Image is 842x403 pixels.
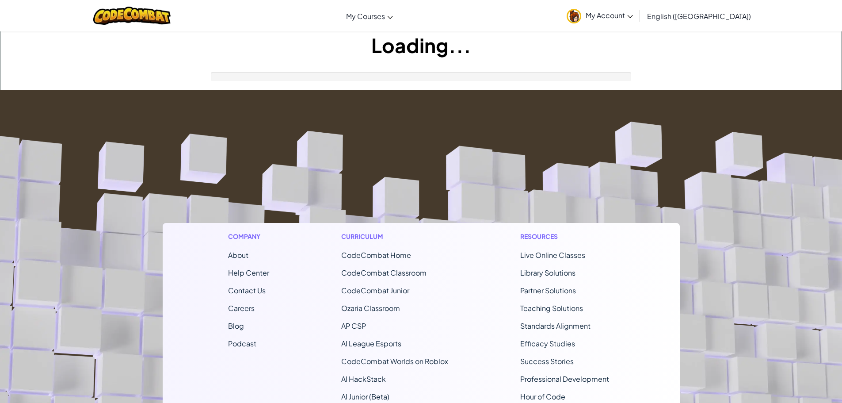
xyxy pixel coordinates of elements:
[520,268,575,277] a: Library Solutions
[228,250,248,260] a: About
[562,2,637,30] a: My Account
[520,392,565,401] a: Hour of Code
[341,303,400,313] a: Ozaria Classroom
[228,232,269,241] h1: Company
[228,268,269,277] a: Help Center
[341,339,401,348] a: AI League Esports
[567,9,581,23] img: avatar
[341,392,389,401] a: AI Junior (Beta)
[341,250,411,260] span: CodeCombat Home
[341,357,448,366] a: CodeCombat Worlds on Roblox
[520,303,583,313] a: Teaching Solutions
[520,250,585,260] a: Live Online Classes
[643,4,755,28] a: English ([GEOGRAPHIC_DATA])
[586,11,633,20] span: My Account
[520,374,609,384] a: Professional Development
[341,321,366,330] a: AP CSP
[520,339,575,348] a: Efficacy Studies
[647,12,751,21] span: English ([GEOGRAPHIC_DATA])
[228,286,266,295] span: Contact Us
[520,232,614,241] h1: Resources
[0,31,842,59] h1: Loading...
[228,339,256,348] a: Podcast
[520,357,574,366] a: Success Stories
[93,7,171,25] img: CodeCombat logo
[341,268,427,277] a: CodeCombat Classroom
[341,232,448,241] h1: Curriculum
[228,303,255,313] a: Careers
[520,321,591,330] a: Standards Alignment
[341,374,386,384] a: AI HackStack
[341,286,409,295] a: CodeCombat Junior
[520,286,576,295] a: Partner Solutions
[228,321,244,330] a: Blog
[346,12,385,21] span: My Courses
[342,4,397,28] a: My Courses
